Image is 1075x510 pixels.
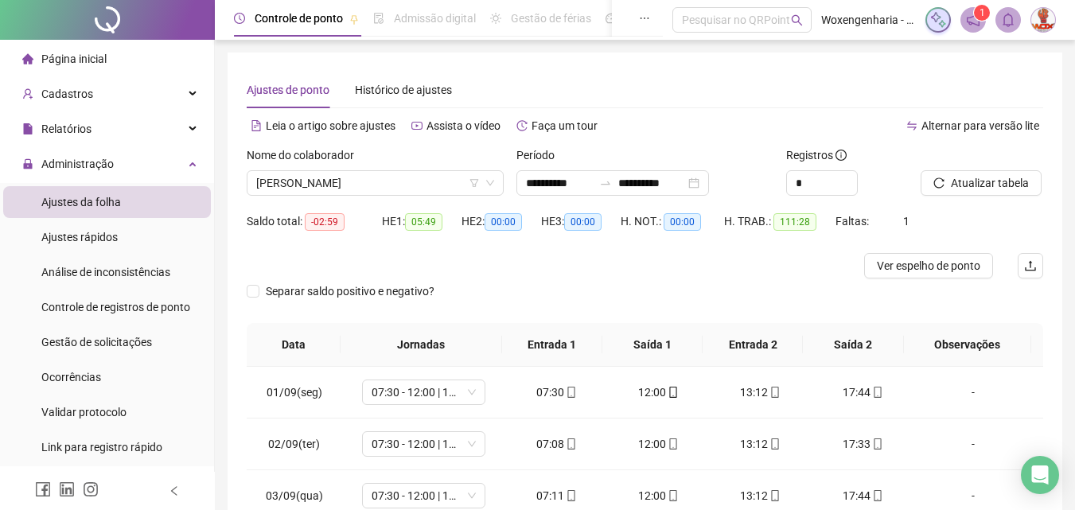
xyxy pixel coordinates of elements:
[921,119,1039,132] span: Alternar para versão lite
[723,435,799,453] div: 13:12
[372,484,476,508] span: 07:30 - 12:00 | 13:12 - 17:30
[485,178,495,188] span: down
[41,336,152,348] span: Gestão de solicitações
[791,14,803,26] span: search
[966,13,980,27] span: notification
[724,212,835,231] div: H. TRAB.:
[723,487,799,504] div: 13:12
[267,386,322,399] span: 01/09(seg)
[411,120,423,131] span: youtube
[871,387,883,398] span: mobile
[599,177,612,189] span: swap-right
[41,231,118,243] span: Ajustes rápidos
[341,323,502,367] th: Jornadas
[247,146,364,164] label: Nome do colaborador
[639,13,650,24] span: ellipsis
[821,11,916,29] span: Woxengenharia - WOX ENGENHARIA
[511,12,591,25] span: Gestão de férias
[41,441,162,454] span: Link para registro rápido
[83,481,99,497] span: instagram
[903,215,909,228] span: 1
[247,212,382,231] div: Saldo total:
[305,213,345,231] span: -02:59
[255,12,343,25] span: Controle de ponto
[877,257,980,274] span: Ver espelho de ponto
[835,150,847,161] span: info-circle
[666,387,679,398] span: mobile
[169,485,180,496] span: left
[835,215,871,228] span: Faltas:
[469,178,479,188] span: filter
[251,120,262,131] span: file-text
[768,490,781,501] span: mobile
[519,435,595,453] div: 07:08
[22,88,33,99] span: user-add
[22,123,33,134] span: file
[532,119,598,132] span: Faça um tour
[1001,13,1015,27] span: bell
[373,13,384,24] span: file-done
[502,323,602,367] th: Entrada 1
[599,177,612,189] span: to
[519,383,595,401] div: 07:30
[564,490,577,501] span: mobile
[933,177,945,189] span: reload
[871,438,883,450] span: mobile
[974,5,990,21] sup: 1
[234,13,245,24] span: clock-circle
[824,487,901,504] div: 17:44
[394,12,476,25] span: Admissão digital
[1031,8,1055,32] img: 80098
[256,171,494,195] span: ADRIEL SOUZA MOURA
[906,120,917,131] span: swap
[602,323,703,367] th: Saída 1
[926,487,1020,504] div: -
[703,323,803,367] th: Entrada 2
[871,490,883,501] span: mobile
[921,170,1042,196] button: Atualizar tabela
[926,383,1020,401] div: -
[485,213,522,231] span: 00:00
[462,212,541,231] div: HE 2:
[372,380,476,404] span: 07:30 - 12:00 | 13:12 - 17:30
[41,406,127,419] span: Validar protocolo
[773,213,816,231] span: 111:28
[666,490,679,501] span: mobile
[41,371,101,383] span: Ocorrências
[372,432,476,456] span: 07:30 - 12:00 | 13:12 - 17:30
[564,213,602,231] span: 00:00
[786,146,847,164] span: Registros
[268,438,320,450] span: 02/09(ter)
[59,481,75,497] span: linkedin
[22,158,33,169] span: lock
[247,84,329,96] span: Ajustes de ponto
[382,212,462,231] div: HE 1:
[1024,259,1037,272] span: upload
[929,11,947,29] img: sparkle-icon.fc2bf0ac1784a2077858766a79e2daf3.svg
[926,435,1020,453] div: -
[41,53,107,65] span: Página inicial
[41,88,93,100] span: Cadastros
[41,266,170,278] span: Análise de inconsistências
[41,123,92,135] span: Relatórios
[951,174,1029,192] span: Atualizar tabela
[35,481,51,497] span: facebook
[266,119,395,132] span: Leia o artigo sobre ajustes
[247,323,341,367] th: Data
[349,14,359,24] span: pushpin
[904,323,1031,367] th: Observações
[621,212,724,231] div: H. NOT.:
[426,119,500,132] span: Assista o vídeo
[41,196,121,208] span: Ajustes da folha
[824,435,901,453] div: 17:33
[824,383,901,401] div: 17:44
[259,282,441,300] span: Separar saldo positivo e negativo?
[917,336,1019,353] span: Observações
[606,13,617,24] span: dashboard
[22,53,33,64] span: home
[355,84,452,96] span: Histórico de ajustes
[768,387,781,398] span: mobile
[519,487,595,504] div: 07:11
[768,438,781,450] span: mobile
[564,438,577,450] span: mobile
